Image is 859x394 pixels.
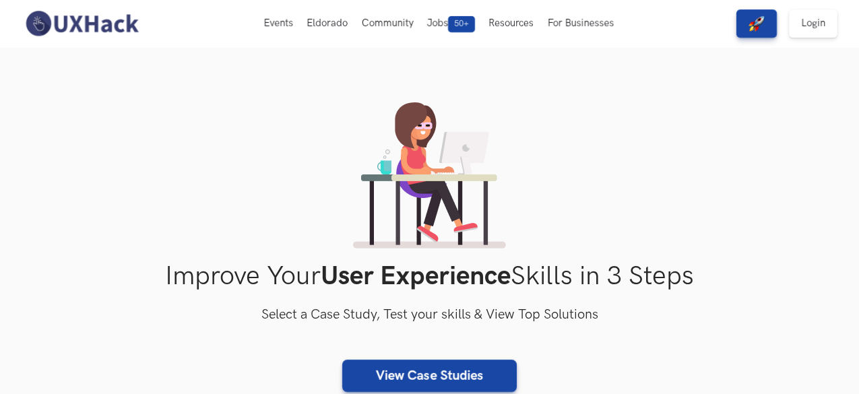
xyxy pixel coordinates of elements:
[353,102,506,249] img: lady working on laptop
[22,9,141,38] img: UXHack-logo.png
[342,360,517,392] a: View Case Studies
[85,304,775,326] h3: Select a Case Study, Test your skills & View Top Solutions
[749,15,765,32] img: rocket
[85,261,775,292] h1: Improve Your Skills in 3 Steps
[789,9,837,38] a: Login
[448,16,475,32] span: 50+
[321,261,511,292] strong: User Experience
